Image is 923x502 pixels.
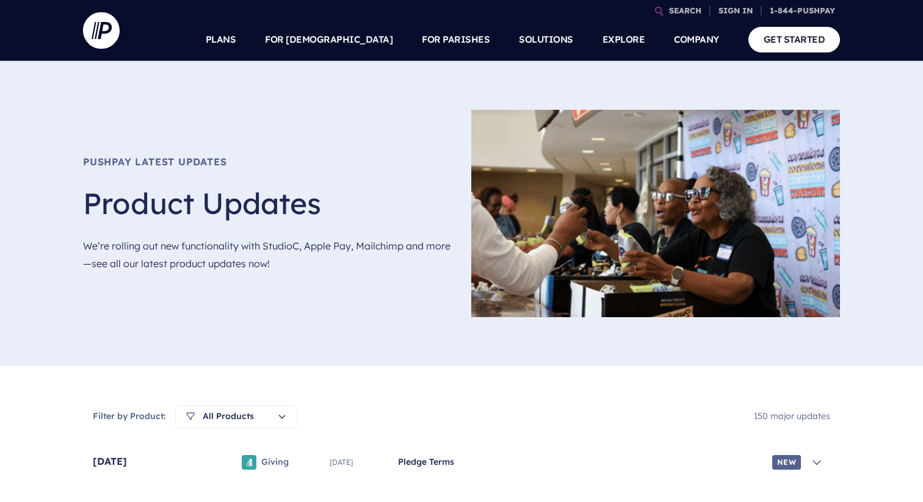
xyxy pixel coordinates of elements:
span: Filter by Product: [93,411,165,423]
a: GET STARTED [748,27,841,52]
p: We’re rolling out new functionality with StudioC, Apple Pay, Mailchimp and more—see all our lates... [83,237,452,273]
img: Wu8uyGq4QNLFeSviyBY32K.jpg [471,110,840,317]
span: [DATE] [330,459,388,466]
button: All Products [175,405,297,428]
a: SOLUTIONS [519,18,573,61]
a: EXPLORE [603,18,645,61]
a: COMPANY [674,18,719,61]
a: FOR PARISHES [422,18,490,61]
a: PLANS [206,18,236,61]
span: [DATE] [93,448,215,477]
span: New [772,455,801,470]
span: All Products [186,411,254,423]
span: Giving [261,456,289,468]
span: 150 major updates [754,411,830,421]
span: Pledge Terms [398,456,767,468]
h1: Product Updates [83,188,452,218]
span: Pushpay Latest Updates [83,154,452,169]
a: FOR [DEMOGRAPHIC_DATA] [265,18,393,61]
